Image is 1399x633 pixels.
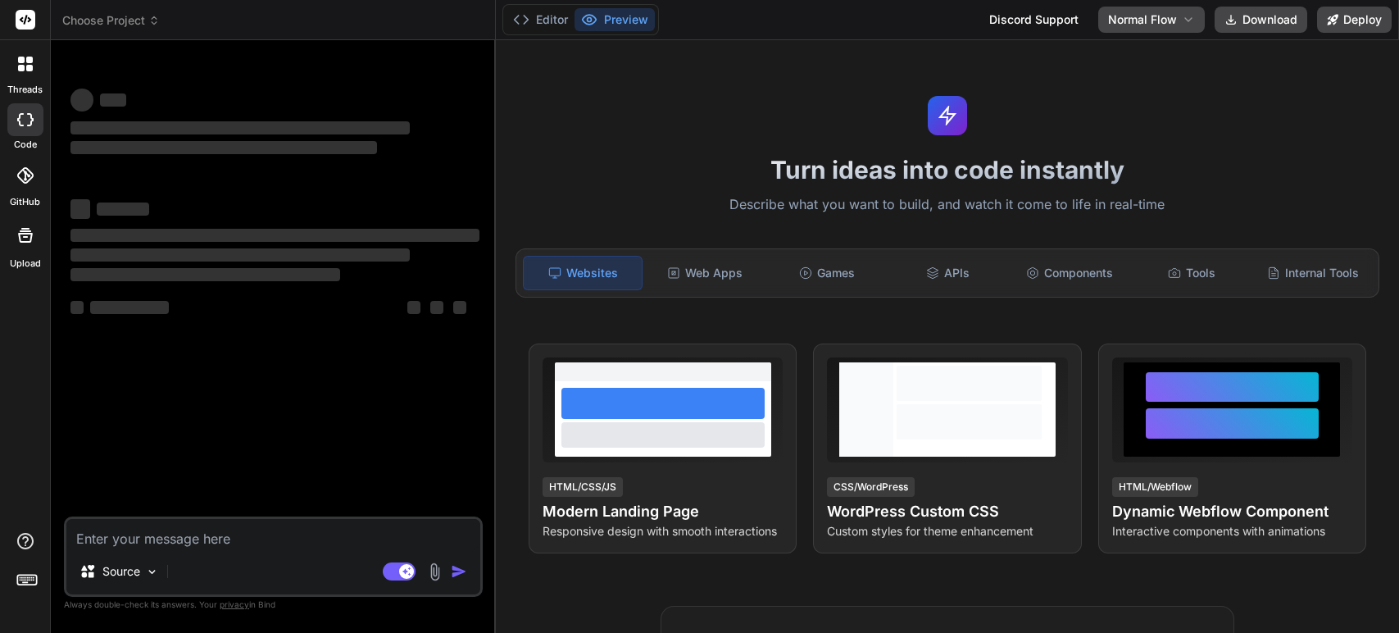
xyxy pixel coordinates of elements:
p: Source [102,563,140,580]
div: Components [1011,256,1129,290]
button: Deploy [1317,7,1392,33]
div: APIs [889,256,1007,290]
div: Discord Support [979,7,1088,33]
span: ‌ [430,301,443,314]
div: Websites [523,256,643,290]
button: Normal Flow [1098,7,1205,33]
span: ‌ [70,199,90,219]
div: Internal Tools [1254,256,1372,290]
div: CSS/WordPress [827,477,915,497]
span: ‌ [453,301,466,314]
span: ‌ [70,301,84,314]
button: Editor [506,8,575,31]
div: Tools [1132,256,1250,290]
h4: Dynamic Webflow Component [1112,500,1352,523]
p: Custom styles for theme enhancement [827,523,1067,540]
h4: Modern Landing Page [543,500,783,523]
img: icon [451,563,467,580]
img: Pick Models [145,565,159,579]
button: Preview [575,8,655,31]
img: attachment [425,562,444,581]
span: ‌ [70,229,479,242]
span: ‌ [70,248,410,262]
span: ‌ [70,121,410,134]
span: Choose Project [62,12,160,29]
div: Games [767,256,885,290]
label: Upload [10,257,41,271]
div: HTML/Webflow [1112,477,1198,497]
label: GitHub [10,195,40,209]
p: Describe what you want to build, and watch it come to life in real-time [506,194,1389,216]
span: ‌ [70,268,340,281]
span: Normal Flow [1108,11,1177,28]
label: code [14,138,37,152]
h1: Turn ideas into code instantly [506,155,1389,184]
div: Web Apps [646,256,764,290]
span: ‌ [97,203,149,216]
h4: WordPress Custom CSS [827,500,1067,523]
span: privacy [220,599,249,609]
p: Interactive components with animations [1112,523,1352,540]
span: ‌ [90,301,169,314]
div: HTML/CSS/JS [543,477,623,497]
span: ‌ [70,141,377,154]
p: Always double-check its answers. Your in Bind [64,597,483,613]
label: threads [7,83,43,97]
button: Download [1215,7,1307,33]
span: ‌ [70,89,93,112]
span: ‌ [407,301,420,314]
span: ‌ [100,93,126,107]
p: Responsive design with smooth interactions [543,523,783,540]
